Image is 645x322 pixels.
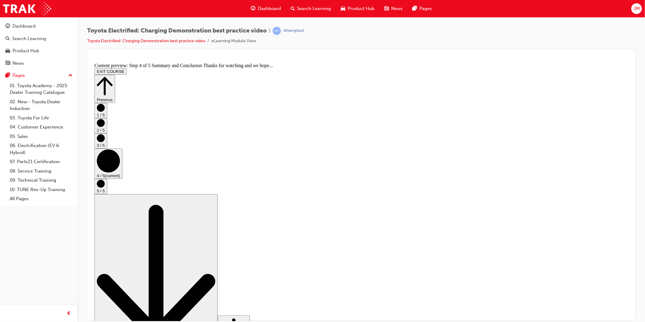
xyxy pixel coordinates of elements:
span: News [391,5,403,12]
span: JM [633,5,640,12]
a: 02. New - Toyota Dealer Induction [7,97,75,113]
div: Dashboard [12,23,36,30]
div: Step controls [2,14,536,299]
div: Attempted [283,28,304,34]
li: eLearning Module View [211,38,256,45]
a: Product Hub [2,45,75,57]
span: search-icon [291,5,295,12]
span: | [269,27,270,34]
span: search-icon [5,36,10,42]
span: learningRecordVerb_ATTEMPT-icon [273,27,281,35]
span: up-icon [68,72,73,80]
a: Dashboard [2,21,75,32]
div: Product Hub [12,47,39,54]
div: Pages [12,72,25,79]
span: Search Learning [297,5,331,12]
button: 4 / 5(current) [2,88,30,118]
span: news-icon [384,5,389,12]
span: guage-icon [5,24,10,29]
span: 2 / 5 [5,67,13,72]
span: Pages [420,5,432,12]
span: pages-icon [5,73,10,78]
a: 03. Toyota For Life [7,113,75,123]
a: 04. Customer Experience [7,122,75,132]
a: Search Learning [2,33,75,44]
span: Previous [5,37,21,42]
span: 1 / 5 [5,52,13,57]
button: 3 / 5 [2,73,15,88]
button: DashboardSearch LearningProduct HubNews [2,19,75,70]
span: 3 / 5 [5,83,13,87]
span: Dashboard [258,5,281,12]
button: 5 / 5 [2,118,15,134]
div: Search Learning [12,35,46,42]
button: 2 / 5 [2,58,15,73]
button: 1 / 5 [2,43,15,58]
span: 5 / 5 [5,128,13,133]
button: JM [631,3,642,14]
img: Trak [3,2,51,15]
a: News [2,58,75,69]
button: Previous [2,14,23,43]
a: news-iconNews [380,2,408,15]
a: All Pages [7,194,75,204]
a: 09. Technical Training [7,176,75,185]
a: 08. Service Training [7,166,75,176]
span: car-icon [341,5,346,12]
span: news-icon [5,61,10,66]
span: Toyota Electrified: Charging Demonstration best practice video [87,27,267,34]
div: News [12,60,24,67]
span: prev-icon [67,310,71,317]
a: 07. Parts21 Certification [7,157,75,166]
span: car-icon [5,48,10,54]
button: EXIT COURSE [2,8,35,14]
a: 05. Sales [7,132,75,141]
a: search-iconSearch Learning [286,2,336,15]
a: 01. Toyota Academy - 2025 Dealer Training Catalogue [7,81,75,97]
span: (current) [13,113,28,118]
a: car-iconProduct Hub [336,2,380,15]
button: Pages [2,70,75,81]
a: Toyota Electrified: Charging Demonstration best practice video [87,38,205,43]
span: guage-icon [251,5,255,12]
span: 4 / 5 [5,113,13,118]
a: 10. TUNE Rev-Up Training [7,185,75,194]
div: Content preview: Step 4 of 5 Summary and Conclusion Thanks for watching and we hope... [2,2,536,8]
span: pages-icon [413,5,417,12]
span: Product Hub [348,5,375,12]
a: 06. Electrification (EV & Hybrid) [7,141,75,157]
a: guage-iconDashboard [246,2,286,15]
a: pages-iconPages [408,2,437,15]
